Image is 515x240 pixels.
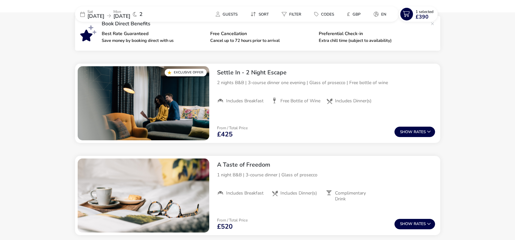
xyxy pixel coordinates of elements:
p: Preferential Check-in [319,32,422,36]
span: Free Bottle of Wine [280,98,320,104]
naf-pibe-menu-bar-item: 1 Selected£390 [399,6,440,22]
p: Book Direct Benefits [102,21,427,26]
p: Cancel up to 72 hours prior to arrival [210,39,314,43]
p: Save money by booking direct with us [102,39,205,43]
naf-pibe-menu-bar-item: £GBP [342,9,368,19]
span: Includes Breakfast [226,190,264,196]
p: From / Total Price [217,218,248,222]
span: Show [400,130,414,134]
p: 1 night B&B | 3-course dinner | Glass of prosecco [217,171,435,178]
span: £390 [416,14,429,19]
naf-pibe-menu-bar-item: Guests [211,9,245,19]
p: Best Rate Guaranteed [102,32,205,36]
button: Sort [245,9,274,19]
span: [DATE] [87,13,104,20]
span: Show [400,222,414,226]
span: en [381,12,386,17]
div: A Taste of Freedom1 night B&B | 3-course dinner | Glass of proseccoIncludes BreakfastIncludes Din... [212,156,440,207]
p: From / Total Price [217,126,248,130]
p: Extra chill time (subject to availability) [319,39,422,43]
h2: Settle In - 2 Night Escape [217,69,435,76]
span: [DATE] [113,13,130,20]
div: Exclusive Offer [165,69,207,76]
span: £425 [217,131,233,138]
button: Guests [211,9,243,19]
button: £GBP [342,9,366,19]
swiper-slide: 1 / 1 [78,66,209,140]
span: £520 [217,223,233,230]
span: Guests [223,12,238,17]
span: Complimentary Drink [335,190,375,202]
button: Codes [309,9,339,19]
span: Codes [321,12,334,17]
button: ShowRates [394,219,435,229]
naf-pibe-menu-bar-item: en [368,9,394,19]
span: Includes Breakfast [226,98,264,104]
naf-pibe-menu-bar-item: Filter [277,9,309,19]
span: Sort [259,12,269,17]
h2: A Taste of Freedom [217,161,435,169]
span: 2 [139,12,143,17]
p: 2 nights B&B | 3-course dinner one evening | Glass of prosecco | Free bottle of wine [217,79,435,86]
span: Includes Dinner(s) [335,98,371,104]
p: Mon [113,10,130,14]
naf-pibe-menu-bar-item: Codes [309,9,342,19]
i: £ [347,11,350,18]
span: Includes Dinner(s) [280,190,317,196]
span: GBP [353,12,361,17]
swiper-slide: 1 / 1 [78,158,209,233]
div: Settle In - 2 Night Escape2 nights B&B | 3-course dinner one evening | Glass of prosecco | Free b... [212,64,440,109]
button: 1 Selected£390 [399,6,438,22]
button: Filter [277,9,306,19]
div: Sat[DATE]Mon[DATE]2 [75,6,173,22]
p: Sat [87,10,104,14]
span: Filter [289,12,301,17]
span: 1 Selected [416,9,433,14]
button: ShowRates [394,127,435,137]
p: Free Cancellation [210,32,314,36]
button: en [368,9,392,19]
naf-pibe-menu-bar-item: Sort [245,9,277,19]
